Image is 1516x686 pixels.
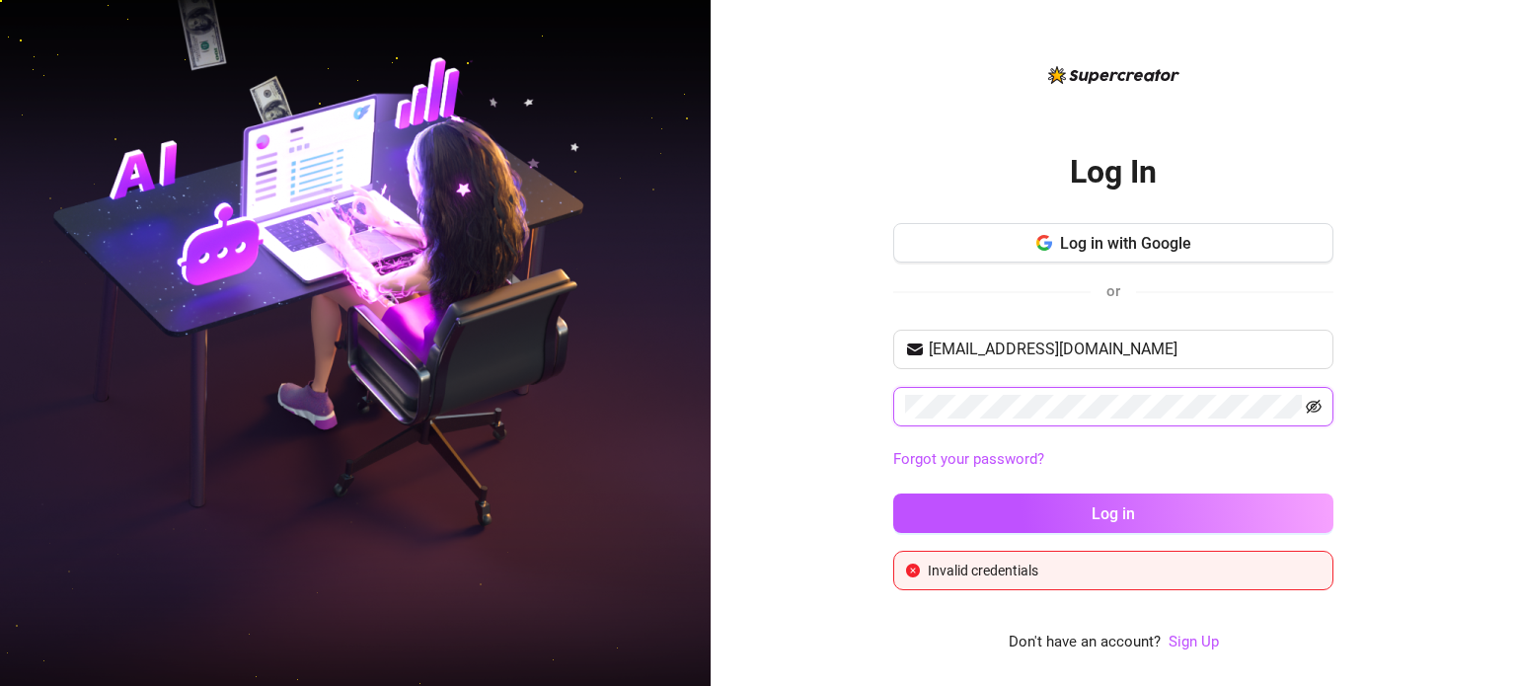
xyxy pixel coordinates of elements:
span: Log in [1092,504,1135,523]
span: Don't have an account? [1009,631,1161,654]
div: Invalid credentials [928,560,1321,581]
a: Forgot your password? [893,450,1044,468]
a: Forgot your password? [893,448,1333,472]
img: logo-BBDzfeDw.svg [1048,66,1179,84]
a: Sign Up [1169,633,1219,650]
span: or [1106,282,1120,300]
a: Sign Up [1169,631,1219,654]
input: Your email [929,338,1322,361]
span: eye-invisible [1306,399,1322,415]
button: Log in [893,494,1333,533]
span: close-circle [906,564,920,577]
button: Log in with Google [893,223,1333,263]
h2: Log In [1070,152,1157,192]
span: Log in with Google [1060,234,1191,253]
